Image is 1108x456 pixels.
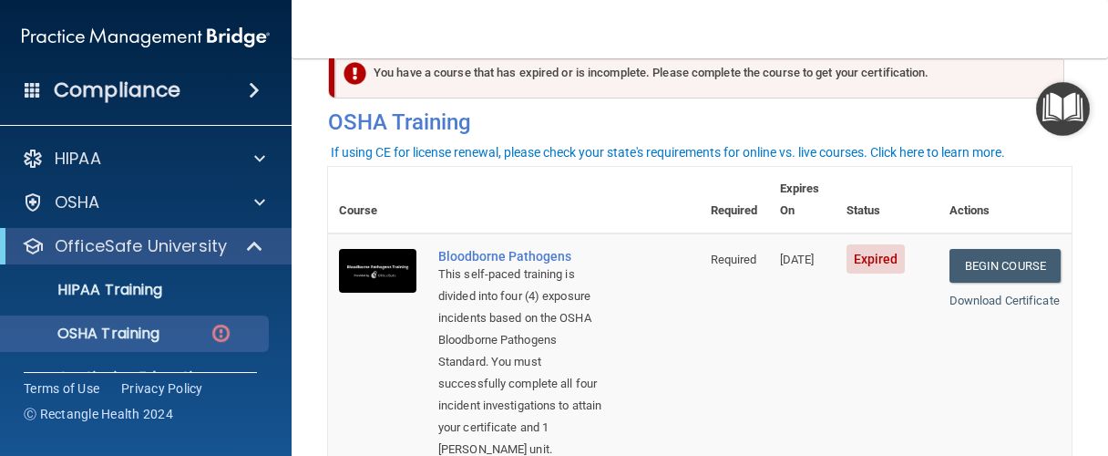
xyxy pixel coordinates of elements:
[344,62,366,85] img: exclamation-circle-solid-danger.72ef9ffc.png
[328,109,1072,135] h4: OSHA Training
[24,405,173,423] span: Ⓒ Rectangle Health 2024
[331,146,1005,159] div: If using CE for license renewal, please check your state's requirements for online vs. live cours...
[769,167,836,233] th: Expires On
[1036,82,1090,136] button: Open Resource Center
[846,244,906,274] span: Expired
[328,167,427,233] th: Course
[949,249,1061,283] a: Begin Course
[24,379,99,398] a: Terms of Use
[700,167,769,233] th: Required
[12,368,261,387] p: Continuing Education
[55,192,100,213] p: OSHA
[22,235,264,257] a: OfficeSafe University
[22,192,265,213] a: OSHA
[711,253,757,266] span: Required
[793,337,1086,410] iframe: Drift Widget Chat Controller
[55,148,101,170] p: HIPAA
[121,379,203,398] a: Privacy Policy
[335,47,1064,98] div: You have a course that has expired or is incomplete. Please complete the course to get your certi...
[55,235,227,257] p: OfficeSafe University
[210,322,232,345] img: danger-circle.6113f641.png
[12,325,159,343] p: OSHA Training
[12,281,162,299] p: HIPAA Training
[54,78,180,103] h4: Compliance
[836,167,939,233] th: Status
[22,148,265,170] a: HIPAA
[438,249,609,264] a: Bloodborne Pathogens
[22,19,270,56] img: PMB logo
[780,253,815,266] span: [DATE]
[328,143,1008,161] button: If using CE for license renewal, please check your state's requirements for online vs. live cours...
[949,294,1060,307] a: Download Certificate
[939,167,1072,233] th: Actions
